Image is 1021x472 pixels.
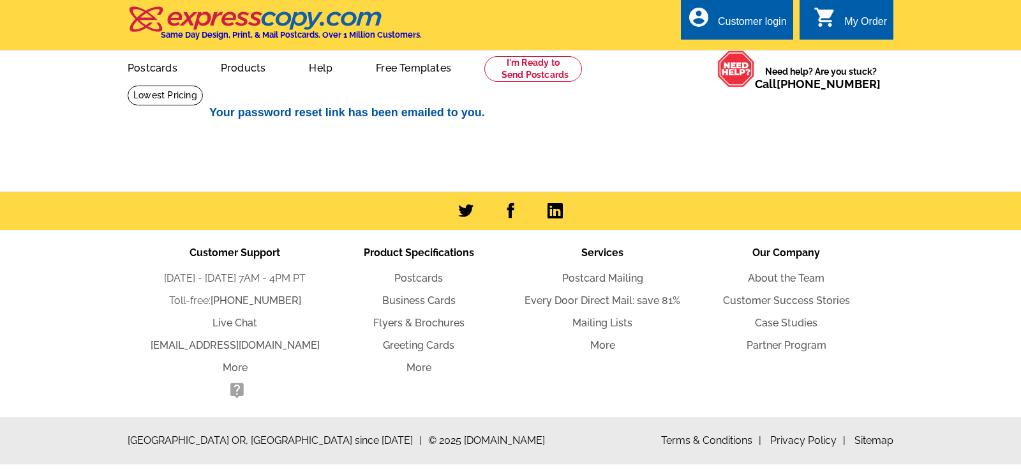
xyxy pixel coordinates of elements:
span: Need help? Are you stuck? [755,65,887,91]
a: account_circle Customer login [687,14,787,30]
a: More [223,362,248,374]
a: More [590,339,615,351]
a: Customer Success Stories [723,294,850,307]
span: Product Specifications [364,247,474,259]
a: Same Day Design, Print, & Mail Postcards. Over 1 Million Customers. [128,15,422,40]
a: Case Studies [755,317,817,329]
a: Postcards [107,52,198,82]
a: Live Chat [212,317,257,329]
a: [EMAIL_ADDRESS][DOMAIN_NAME] [151,339,320,351]
span: Services [581,247,623,259]
a: [PHONE_NUMBER] [211,294,301,307]
a: About the Team [748,272,824,284]
a: Flyers & Brochures [373,317,465,329]
a: Every Door Direct Mail: save 81% [525,294,680,307]
a: Privacy Policy [770,434,846,446]
a: Help [288,52,353,82]
div: Customer login [718,16,787,34]
a: Postcards [394,272,443,284]
div: My Order [844,16,887,34]
a: Products [200,52,287,82]
iframe: LiveChat chat widget [842,432,1021,472]
span: Call [755,77,881,91]
a: Partner Program [747,339,826,351]
a: Business Cards [382,294,456,307]
span: Customer Support [190,247,280,259]
a: Greeting Cards [383,339,454,351]
i: account_circle [687,6,710,29]
h4: Same Day Design, Print, & Mail Postcards. Over 1 Million Customers. [161,30,422,40]
a: Free Templates [355,52,472,82]
a: [PHONE_NUMBER] [777,77,881,91]
span: Our Company [752,247,820,259]
a: shopping_cart My Order [814,14,887,30]
h2: Your password reset link has been emailed to you. [209,106,822,120]
img: help [717,50,755,88]
span: [GEOGRAPHIC_DATA] OR, [GEOGRAPHIC_DATA] since [DATE] [128,433,422,448]
a: Terms & Conditions [661,434,761,446]
a: More [406,362,431,374]
li: [DATE] - [DATE] 7AM - 4PM PT [143,271,327,286]
a: Mailing Lists [572,317,632,329]
i: shopping_cart [814,6,837,29]
span: © 2025 [DOMAIN_NAME] [428,433,545,448]
li: Toll-free: [143,293,327,308]
a: Postcard Mailing [562,272,643,284]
